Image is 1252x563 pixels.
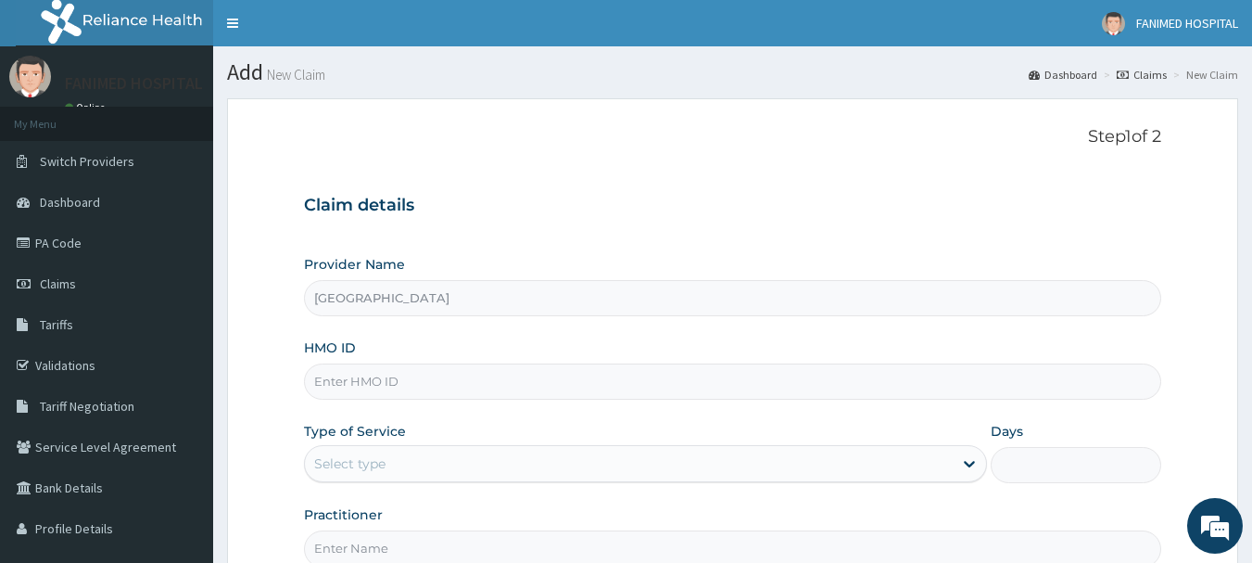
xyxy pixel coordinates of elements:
span: Switch Providers [40,153,134,170]
label: Days [991,422,1023,441]
li: New Claim [1169,67,1238,83]
label: Practitioner [304,505,383,524]
a: Online [65,101,109,114]
label: Type of Service [304,422,406,441]
span: Tariffs [40,316,73,333]
img: User Image [1102,12,1125,35]
input: Enter HMO ID [304,364,1162,400]
h3: Claim details [304,196,1162,216]
label: Provider Name [304,255,405,274]
span: Dashboard [40,194,100,211]
img: User Image [9,56,51,97]
h1: Add [227,60,1238,84]
a: Dashboard [1029,67,1097,83]
a: Claims [1117,67,1167,83]
span: Tariff Negotiation [40,398,134,415]
span: Claims [40,275,76,292]
p: Step 1 of 2 [304,127,1162,147]
div: Select type [314,454,386,473]
p: FANIMED HOSPITAL [65,75,203,92]
span: FANIMED HOSPITAL [1136,15,1238,32]
label: HMO ID [304,339,356,357]
small: New Claim [263,68,325,82]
